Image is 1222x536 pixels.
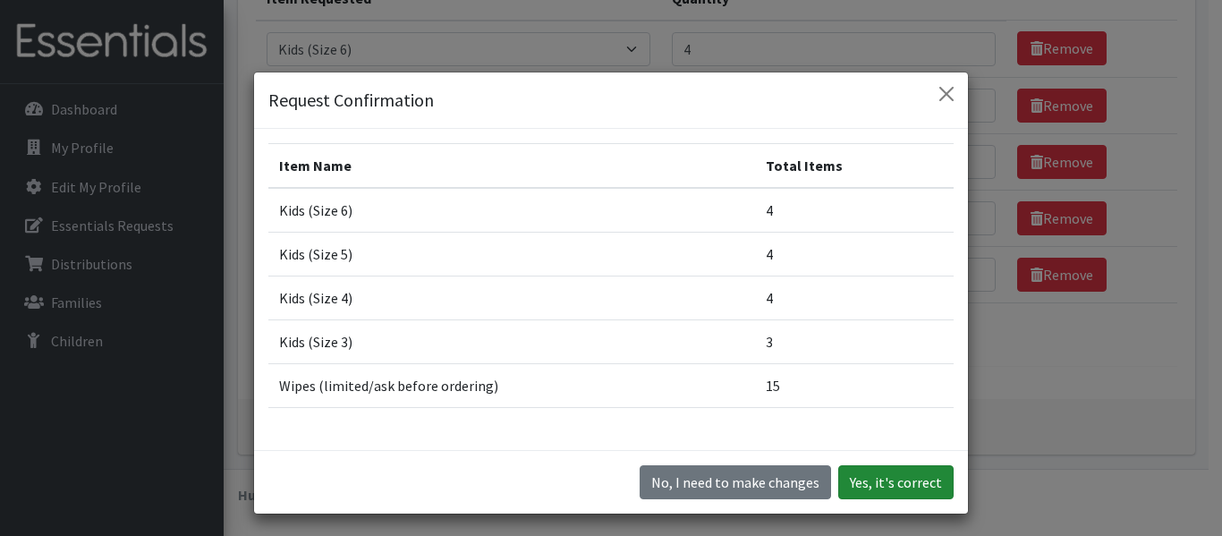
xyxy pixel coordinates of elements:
[268,87,434,114] h5: Request Confirmation
[755,319,954,363] td: 3
[268,319,755,363] td: Kids (Size 3)
[755,363,954,407] td: 15
[268,444,954,471] p: Please confirm that the above list is what you meant to request.
[268,188,755,233] td: Kids (Size 6)
[268,363,755,407] td: Wipes (limited/ask before ordering)
[755,143,954,188] th: Total Items
[755,232,954,276] td: 4
[932,80,961,108] button: Close
[268,276,755,319] td: Kids (Size 4)
[755,276,954,319] td: 4
[755,188,954,233] td: 4
[838,465,954,499] button: Yes, it's correct
[268,143,755,188] th: Item Name
[268,232,755,276] td: Kids (Size 5)
[640,465,831,499] button: No I need to make changes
